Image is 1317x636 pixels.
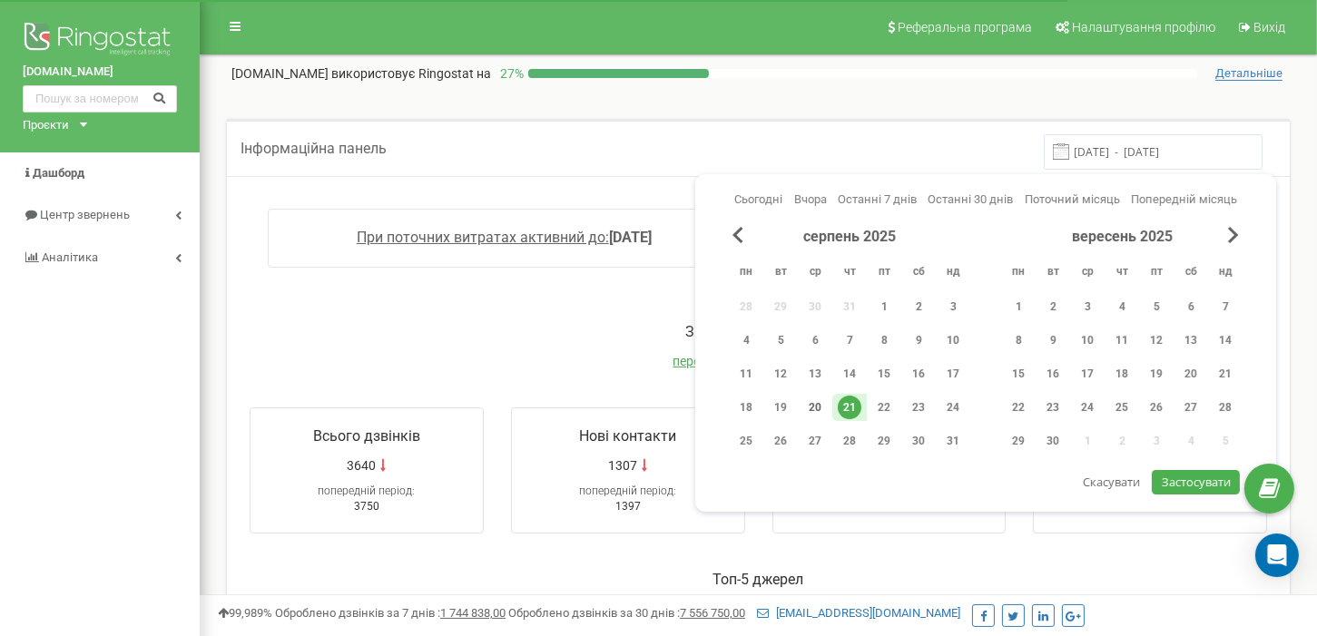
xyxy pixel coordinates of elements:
div: сб 2 серп 2025 р. [901,293,936,320]
div: чт 4 вер 2025 р. [1105,293,1139,320]
div: 6 [803,328,827,352]
span: Скасувати [1083,474,1140,490]
abbr: середа [801,259,829,287]
div: 30 [1041,429,1065,453]
div: серпень 2025 [729,227,970,248]
div: 10 [941,328,965,352]
span: Останні 7 днів [838,192,917,206]
p: 27 % [491,64,528,83]
a: перейти до журналу дзвінків [673,354,844,368]
div: вересень 2025 [1001,227,1243,248]
div: чт 18 вер 2025 р. [1105,360,1139,387]
a: [DOMAIN_NAME] [23,64,177,81]
div: 17 [941,362,965,386]
div: чт 11 вер 2025 р. [1105,327,1139,354]
div: 8 [872,328,896,352]
span: Аналiтика [42,250,98,264]
input: Пошук за номером [23,85,177,113]
div: ср 10 вер 2025 р. [1070,327,1105,354]
div: вт 5 серп 2025 р. [763,327,798,354]
div: пн 1 вер 2025 р. [1001,293,1036,320]
div: 14 [1214,328,1237,352]
div: чт 21 серп 2025 р. [832,394,867,421]
div: сб 20 вер 2025 р. [1174,360,1208,387]
p: [DOMAIN_NAME] [231,64,491,83]
div: 2 [907,295,930,318]
span: 1397 [615,500,641,513]
div: ср 20 серп 2025 р. [798,394,832,421]
div: пт 1 серп 2025 р. [867,293,901,320]
div: нд 10 серп 2025 р. [936,327,970,354]
div: 15 [872,362,896,386]
a: При поточних витратах активний до:[DATE] [357,229,652,246]
div: нд 14 вер 2025 р. [1208,327,1243,354]
div: пт 26 вер 2025 р. [1139,394,1174,421]
div: 29 [872,429,896,453]
abbr: неділя [939,259,967,287]
div: 16 [907,362,930,386]
span: Застосувати [1162,474,1231,490]
div: 28 [1214,396,1237,419]
div: пн 8 вер 2025 р. [1001,327,1036,354]
div: 13 [803,362,827,386]
div: 23 [1041,396,1065,419]
div: 11 [734,362,758,386]
span: Нові контакти [579,427,676,445]
div: 26 [1145,396,1168,419]
div: 4 [1110,295,1134,318]
u: 7 556 750,00 [680,606,745,620]
span: 1хвилина [1125,500,1175,513]
span: Вихід [1253,20,1285,34]
span: Всього дзвінків [313,427,420,445]
div: пн 22 вер 2025 р. [1001,394,1036,421]
div: ср 3 вер 2025 р. [1070,293,1105,320]
div: 15 [1007,362,1030,386]
span: 99,989% [218,606,272,620]
div: пн 4 серп 2025 р. [729,327,763,354]
div: нд 3 серп 2025 р. [936,293,970,320]
div: 11 [1110,328,1134,352]
span: Поточний місяць [1025,192,1120,206]
div: 24 [1076,396,1099,419]
div: 4 [734,328,758,352]
span: Оброблено дзвінків за 7 днів : [275,606,506,620]
img: Ringostat logo [23,18,177,64]
div: 17 [1076,362,1099,386]
div: Проєкти [23,117,69,134]
div: 8 [1007,328,1030,352]
div: 1 [1007,295,1030,318]
span: 62години 9хвилин [841,500,937,513]
div: 9 [907,328,930,352]
div: нд 7 вер 2025 р. [1208,293,1243,320]
div: пт 12 вер 2025 р. [1139,327,1174,354]
div: 23 [907,396,930,419]
div: чт 28 серп 2025 р. [832,427,867,455]
abbr: неділя [1212,259,1239,287]
div: 6 [1179,295,1203,318]
div: пт 19 вер 2025 р. [1139,360,1174,387]
div: 21 [838,396,861,419]
div: ср 17 вер 2025 р. [1070,360,1105,387]
div: 22 [872,396,896,419]
span: використовує Ringostat на [331,66,491,81]
abbr: четвер [1108,259,1135,287]
span: Детальніше [1215,66,1283,81]
div: вт 19 серп 2025 р. [763,394,798,421]
div: вт 23 вер 2025 р. [1036,394,1070,421]
span: Попередній місяць [1131,192,1237,206]
div: 1 [872,295,896,318]
abbr: четвер [836,259,863,287]
div: 30 [907,429,930,453]
span: попередній період: [318,484,415,497]
div: пт 29 серп 2025 р. [867,427,901,455]
div: 28 [838,429,861,453]
div: вт 16 вер 2025 р. [1036,360,1070,387]
div: 19 [1145,362,1168,386]
span: попередній період: [579,484,676,497]
div: 12 [1145,328,1168,352]
div: 13 [1179,328,1203,352]
span: Вчора [794,192,827,206]
div: 24 [941,396,965,419]
span: Оброблено дзвінків за 30 днів : [508,606,745,620]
